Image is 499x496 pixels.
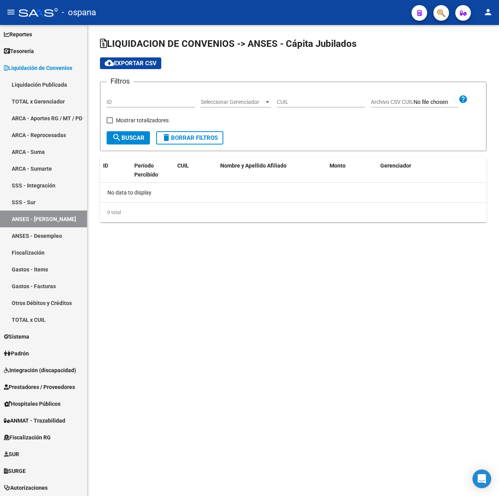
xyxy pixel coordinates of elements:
[112,134,144,141] span: Buscar
[4,332,29,341] span: Sistema
[4,64,72,72] span: Liquidación de Convenios
[134,162,158,178] span: Período Percibido
[156,131,223,145] button: Borrar Filtros
[413,99,458,106] input: Archivo CSV CUIL
[377,157,487,183] datatable-header-cell: Gerenciador
[105,60,157,67] span: Exportar CSV
[4,467,26,475] span: SURGE
[107,131,150,145] button: Buscar
[105,58,114,68] mat-icon: cloud_download
[4,30,32,39] span: Reportes
[458,95,468,104] mat-icon: help
[116,116,169,125] span: Mostrar totalizadores
[174,157,217,183] datatable-header-cell: CUIL
[371,99,413,105] span: Archivo CSV CUIL
[4,416,65,425] span: ANMAT - Trazabilidad
[162,134,218,141] span: Borrar Filtros
[4,450,19,459] span: SUR
[6,7,16,17] mat-icon: menu
[162,133,171,142] mat-icon: delete
[100,157,131,183] datatable-header-cell: ID
[103,162,108,169] span: ID
[100,183,487,202] div: No data to display
[4,47,34,55] span: Tesorería
[4,484,48,492] span: Autorizaciones
[220,162,287,169] span: Nombre y Apellido Afiliado
[131,157,174,183] datatable-header-cell: Período Percibido
[4,383,75,391] span: Prestadores / Proveedores
[107,76,134,87] h3: Filtros
[100,203,487,222] div: 0 total
[100,38,356,49] span: LIQUIDACION DE CONVENIOS -> ANSES - Cápita Jubilados
[4,433,51,442] span: Fiscalización RG
[201,99,264,105] span: Seleccionar Gerenciador
[177,162,189,169] span: CUIL
[4,349,29,358] span: Padrón
[62,4,96,21] span: - ospana
[472,469,491,488] div: Open Intercom Messenger
[4,366,76,375] span: Integración (discapacidad)
[100,57,161,69] button: Exportar CSV
[330,162,346,169] span: Monto
[112,133,121,142] mat-icon: search
[326,157,377,183] datatable-header-cell: Monto
[380,162,411,169] span: Gerenciador
[4,400,61,408] span: Hospitales Públicos
[483,7,493,17] mat-icon: person
[217,157,326,183] datatable-header-cell: Nombre y Apellido Afiliado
